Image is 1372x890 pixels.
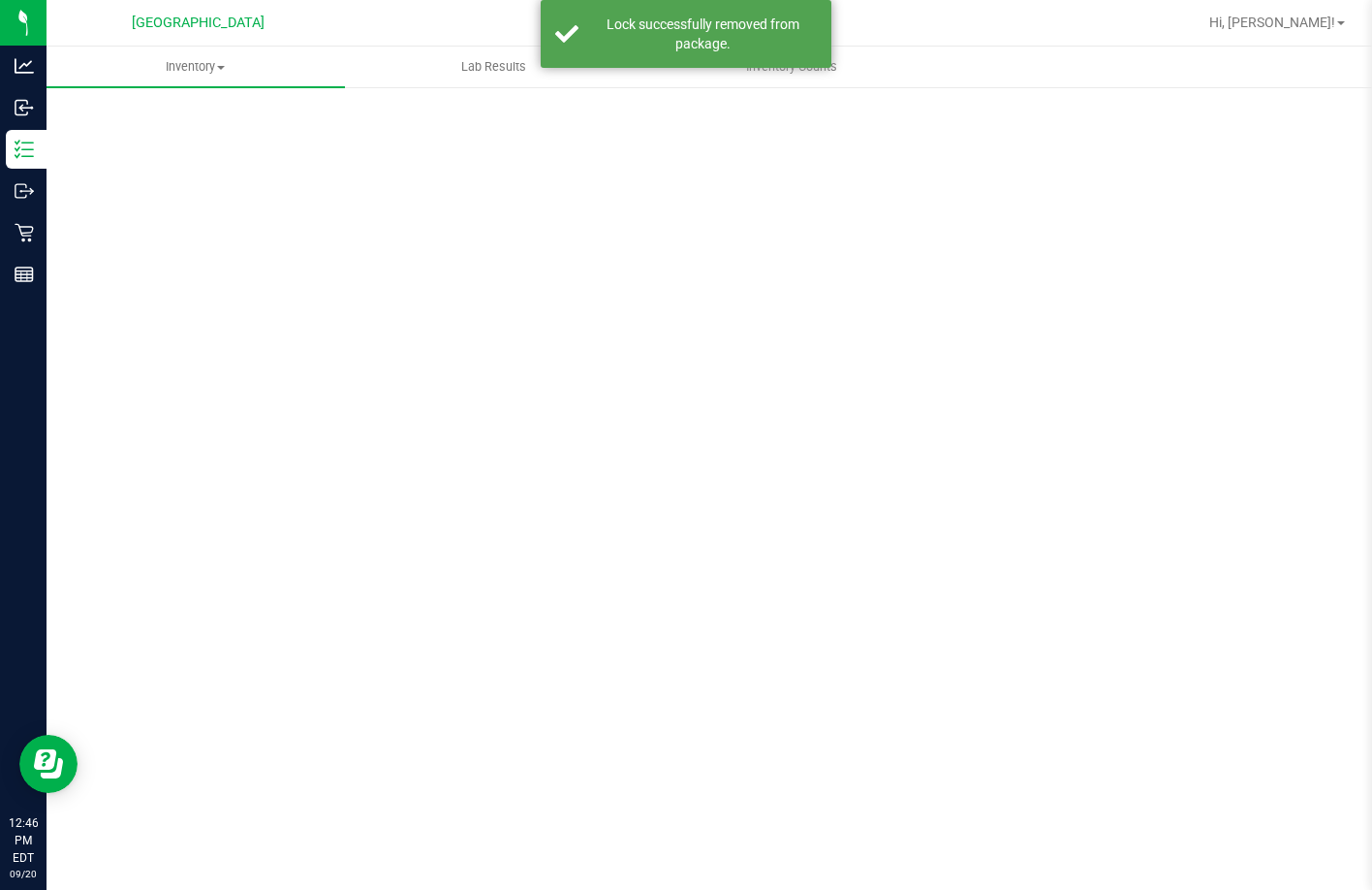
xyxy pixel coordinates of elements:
[15,223,34,242] inline-svg: Retail
[15,98,34,117] inline-svg: Inbound
[9,867,38,881] p: 09/20
[345,47,643,87] a: Lab Results
[15,265,34,284] inline-svg: Reports
[589,15,817,53] div: Lock successfully removed from package.
[19,735,78,793] iframe: Resource center
[15,56,34,76] inline-svg: Analytics
[9,814,38,867] p: 12:46 PM EDT
[47,47,345,87] a: Inventory
[15,140,34,159] inline-svg: Inventory
[435,58,552,76] span: Lab Results
[1209,15,1335,30] span: Hi, [PERSON_NAME]!
[47,58,345,76] span: Inventory
[15,181,34,201] inline-svg: Outbound
[132,15,265,31] span: [GEOGRAPHIC_DATA]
